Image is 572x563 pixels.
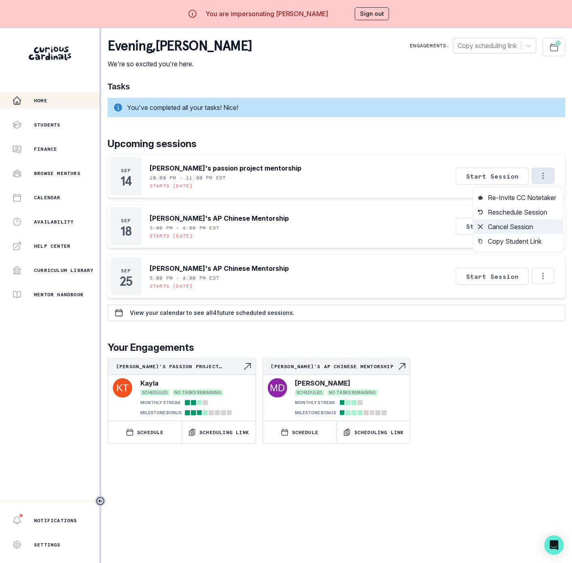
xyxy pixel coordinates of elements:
span: NO TASKS REMAINING [328,390,378,396]
p: Sep [121,217,131,224]
a: [PERSON_NAME]'s passion project mentorshipNavigate to engagement pageKaylaSCHEDULEDNO TASKS REMAI... [108,358,256,418]
p: Availability [34,219,74,225]
button: Start Session [456,168,529,185]
button: Options [532,268,555,284]
p: Engagements: [410,42,450,49]
p: MILESTONE BONUS [140,410,182,416]
p: SCHEDULE [137,429,164,436]
p: 10:00 PM - 11:00 PM EDT [150,175,226,181]
p: Home [34,97,47,104]
svg: Navigate to engagement page [397,362,407,371]
span: SCHEDULED [140,390,169,396]
p: Scheduling Link [354,429,404,436]
button: Schedule Sessions [543,38,566,56]
p: Mentor Handbook [34,291,84,298]
p: 14 [121,177,131,185]
a: [PERSON_NAME]'s AP Chinese MentorshipNavigate to engagement page[PERSON_NAME]SCHEDULEDNO TASKS RE... [263,358,411,418]
button: Scheduling Link [182,421,256,443]
p: Settings [34,542,61,548]
p: Curriculum Library [34,267,94,274]
img: Curious Cardinals Logo [29,46,71,60]
button: Start Session [456,268,529,285]
p: Browse Mentors [34,170,81,177]
h1: Tasks [108,82,566,91]
div: Open Intercom Messenger [544,536,564,555]
p: MONTHLY STREAK [295,400,335,406]
p: [PERSON_NAME]'s AP Chinese Mentorship [150,213,289,223]
p: Notifications [34,517,77,524]
button: Toggle sidebar [95,496,106,506]
p: Starts [DATE] [150,183,193,189]
p: Starts [DATE] [150,233,193,239]
button: Sign out [355,7,389,20]
p: Students [34,122,61,128]
p: You are impersonating [PERSON_NAME] [205,9,328,19]
p: View your calendar to see all 4 future scheduled sessions. [130,310,294,316]
p: Help Center [34,243,70,249]
button: SCHEDULE [263,421,337,443]
p: Sep [121,167,131,174]
button: Start Session [456,218,529,235]
p: MONTHLY STREAK [140,400,180,406]
img: svg [113,378,132,398]
p: [PERSON_NAME]'s passion project mentorship [116,363,243,370]
div: You've completed all your tasks! Nice! [108,98,566,117]
p: Starts [DATE] [150,283,193,289]
span: SCHEDULED [295,390,324,396]
p: SCHEDULE [292,429,319,436]
button: Options [532,168,555,184]
p: Kayla [140,378,159,388]
p: MILESTONE BONUS [295,410,337,416]
p: [PERSON_NAME] [295,378,351,388]
button: SCHEDULE [108,421,182,443]
span: NO TASKS REMAINING [173,390,223,396]
p: Finance [34,146,57,152]
p: [PERSON_NAME]'s AP Chinese Mentorship [271,363,398,370]
p: 18 [121,227,131,235]
p: Calendar [34,194,61,201]
img: svg [268,378,287,398]
p: 5:00 PM - 6:00 PM EDT [150,225,219,231]
button: Scheduling Link [337,421,411,443]
p: We're so excited you're here. [108,59,252,69]
p: 5:00 PM - 6:00 PM EDT [150,275,219,281]
p: Scheduling Link [199,429,249,436]
p: [PERSON_NAME]'s AP Chinese Mentorship [150,264,289,273]
p: evening , [PERSON_NAME] [108,38,252,54]
svg: Navigate to engagement page [243,362,252,371]
p: Your Engagements [108,340,566,355]
p: Sep [121,268,131,274]
p: [PERSON_NAME]'s passion project mentorship [150,163,301,173]
p: Upcoming sessions [108,137,566,151]
p: 25 [120,277,132,285]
